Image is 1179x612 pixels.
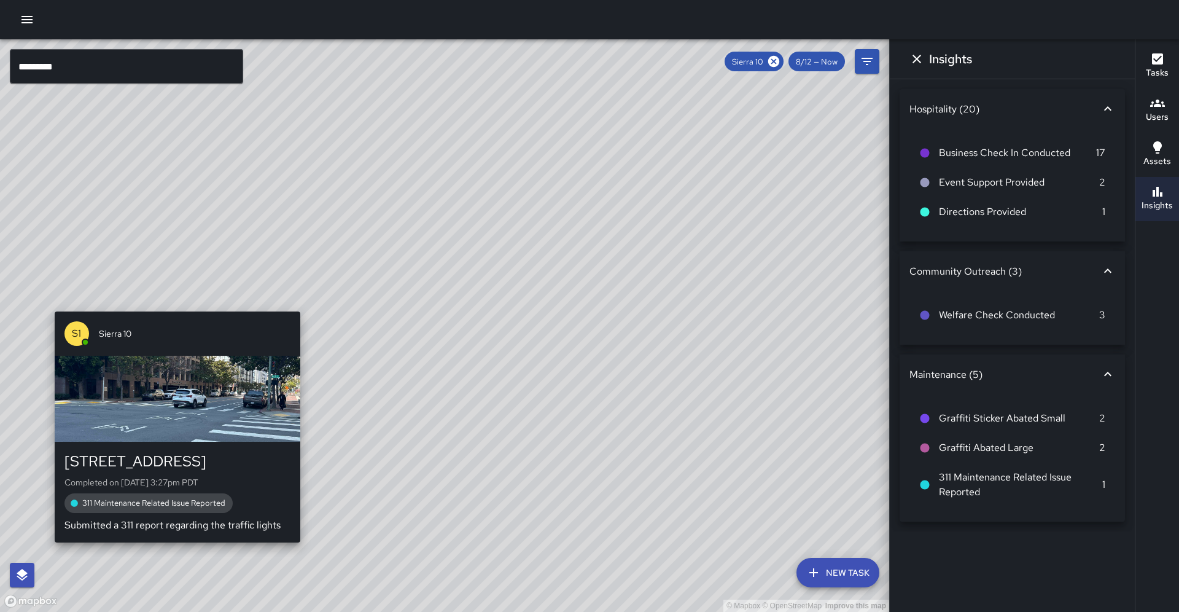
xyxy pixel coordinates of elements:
p: 17 [1096,146,1105,160]
span: 311 Maintenance Related Issue Reported [75,498,233,508]
span: Graffiti Abated Large [939,441,1099,455]
div: Maintenance (5) [909,368,1100,381]
p: Completed on [DATE] 3:27pm PDT [64,476,290,488]
span: Sierra 10 [99,328,290,340]
p: Submitted a 311 report regarding the traffic lights [64,518,290,533]
button: Dismiss [905,47,929,71]
span: Graffiti Sticker Abated Small [939,411,1099,426]
button: New Task [796,558,879,587]
div: Sierra 10 [725,52,784,71]
span: Welfare Check Conducted [939,308,1099,323]
span: Sierra 10 [725,57,771,67]
span: Business Check In Conducted [939,146,1096,160]
p: 3 [1099,308,1105,323]
button: S1Sierra 10[STREET_ADDRESS]Completed on [DATE] 3:27pm PDT311 Maintenance Related Issue ReportedSu... [55,312,300,543]
button: Insights [1135,177,1179,221]
h6: Insights [929,49,972,69]
div: Hospitality (20) [900,89,1125,128]
div: [STREET_ADDRESS] [64,452,290,471]
div: Community Outreach (3) [909,265,1100,278]
button: Tasks [1135,44,1179,88]
p: 2 [1099,411,1105,426]
span: Event Support Provided [939,175,1099,190]
div: Maintenance (5) [900,355,1125,394]
h6: Tasks [1146,66,1169,80]
p: 1 [1102,477,1105,492]
button: Assets [1135,133,1179,177]
p: S1 [72,326,81,341]
p: 1 [1102,205,1105,219]
p: 2 [1099,441,1105,455]
button: Filters [855,49,879,74]
div: Hospitality (20) [909,103,1100,116]
p: 2 [1099,175,1105,190]
h6: Insights [1142,199,1173,213]
div: Community Outreach (3) [900,251,1125,291]
span: 8/12 — Now [788,57,845,67]
h6: Assets [1143,155,1171,168]
button: Users [1135,88,1179,133]
span: 311 Maintenance Related Issue Reported [939,470,1102,500]
span: Directions Provided [939,205,1102,219]
h6: Users [1146,111,1169,124]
